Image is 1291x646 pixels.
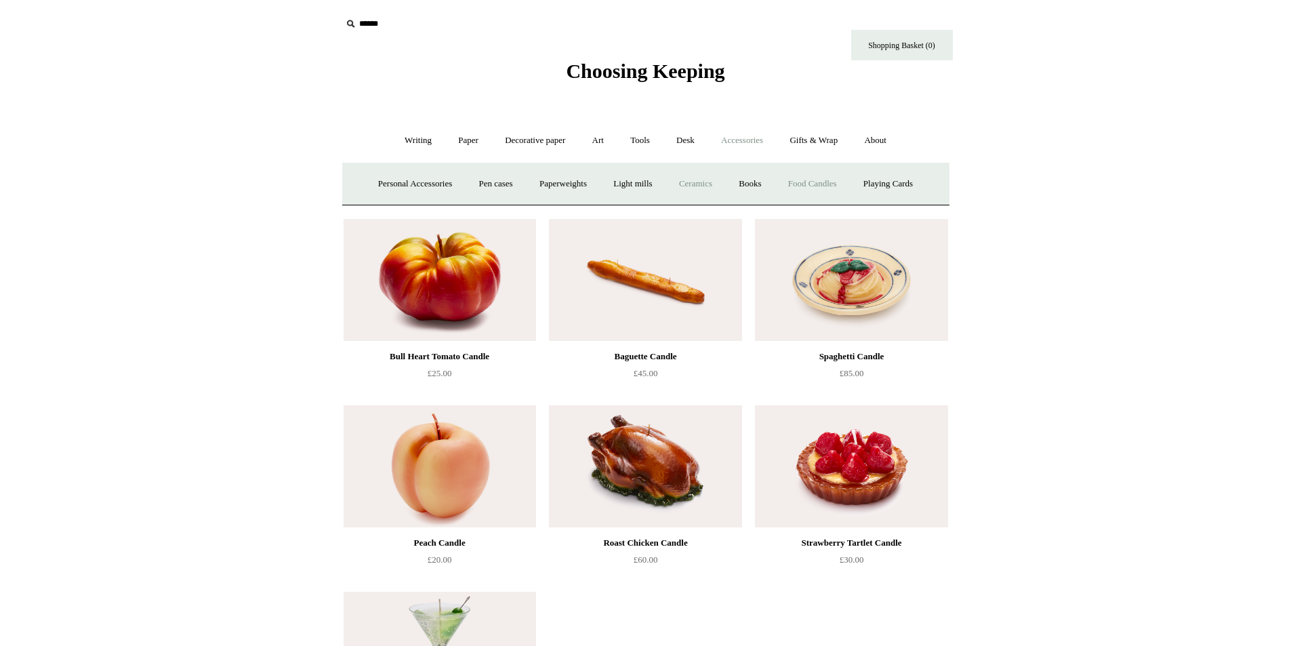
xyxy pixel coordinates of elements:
span: £20.00 [428,554,452,565]
a: Peach Candle £20.00 [344,535,536,590]
a: Art [580,123,616,159]
a: Pen cases [466,166,525,202]
span: £30.00 [840,554,864,565]
span: £85.00 [840,368,864,378]
a: Roast Chicken Candle Roast Chicken Candle [549,405,741,527]
a: Ceramics [667,166,724,202]
a: Strawberry Tartlet Candle £30.00 [755,535,947,590]
div: Roast Chicken Candle [552,535,738,551]
div: Baguette Candle [552,348,738,365]
a: Tools [618,123,662,159]
div: Strawberry Tartlet Candle [758,535,944,551]
a: Decorative paper [493,123,577,159]
a: Paperweights [527,166,599,202]
img: Peach Candle [344,405,536,527]
img: Roast Chicken Candle [549,405,741,527]
a: Gifts & Wrap [777,123,850,159]
a: Strawberry Tartlet Candle Strawberry Tartlet Candle [755,405,947,527]
a: Spaghetti Candle £85.00 [755,348,947,404]
img: Strawberry Tartlet Candle [755,405,947,527]
a: Writing [392,123,444,159]
a: Light mills [601,166,664,202]
div: Spaghetti Candle [758,348,944,365]
img: Spaghetti Candle [755,219,947,341]
a: Bull Heart Tomato Candle Bull Heart Tomato Candle [344,219,536,341]
a: Choosing Keeping [566,70,724,80]
a: Accessories [709,123,775,159]
a: Baguette Candle £45.00 [549,348,741,404]
span: Choosing Keeping [566,60,724,82]
img: Baguette Candle [549,219,741,341]
a: Spaghetti Candle Spaghetti Candle [755,219,947,341]
a: Food Candles [776,166,849,202]
a: Baguette Candle Baguette Candle [549,219,741,341]
div: Bull Heart Tomato Candle [347,348,533,365]
a: Shopping Basket (0) [851,30,953,60]
span: £45.00 [634,368,658,378]
a: About [852,123,899,159]
span: £25.00 [428,368,452,378]
a: Paper [446,123,491,159]
a: Bull Heart Tomato Candle £25.00 [344,348,536,404]
img: Bull Heart Tomato Candle [344,219,536,341]
a: Books [726,166,773,202]
a: Desk [664,123,707,159]
div: Peach Candle [347,535,533,551]
a: Roast Chicken Candle £60.00 [549,535,741,590]
a: Peach Candle Peach Candle [344,405,536,527]
span: £60.00 [634,554,658,565]
a: Playing Cards [851,166,925,202]
a: Personal Accessories [366,166,464,202]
